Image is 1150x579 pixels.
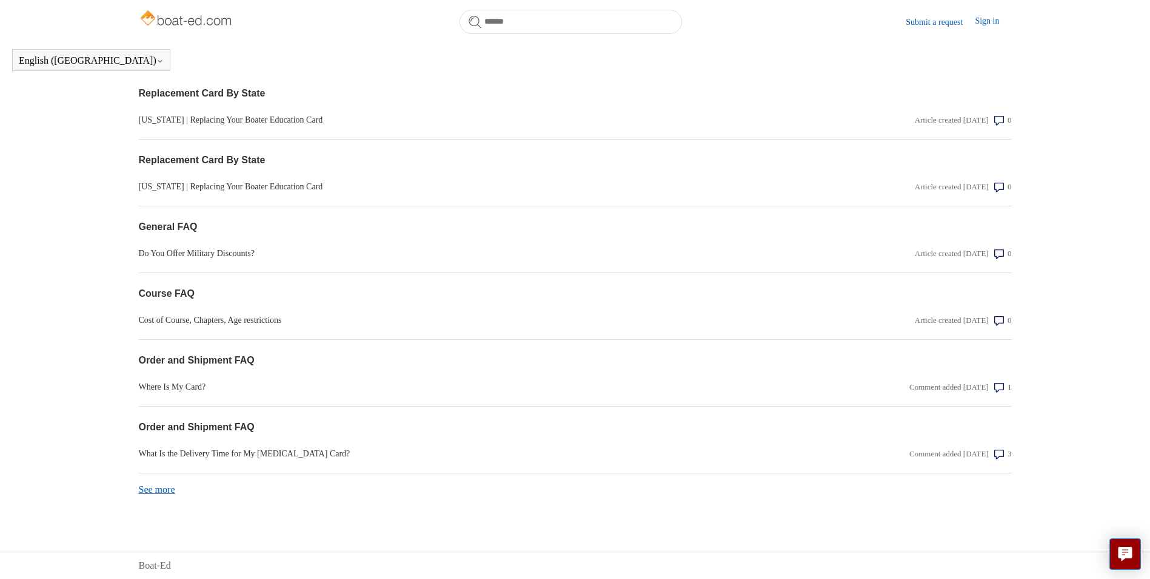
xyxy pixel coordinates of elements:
[915,314,989,327] div: Article created [DATE]
[906,16,975,29] a: Submit a request
[139,153,750,168] a: Replacement Card By State
[139,286,750,301] a: Course FAQ
[460,10,682,34] input: Search
[915,248,989,260] div: Article created [DATE]
[139,247,750,260] a: Do You Offer Military Discounts?
[19,55,164,66] button: English ([GEOGRAPHIC_DATA])
[139,420,750,435] a: Order and Shipment FAQ
[139,86,750,101] a: Replacement Card By State
[915,181,989,193] div: Article created [DATE]
[909,381,989,393] div: Comment added [DATE]
[139,558,171,573] a: Boat-Ed
[139,381,750,393] a: Where Is My Card?
[139,353,750,368] a: Order and Shipment FAQ
[139,314,750,327] a: Cost of Course, Chapters, Age restrictions
[139,447,750,460] a: What Is the Delivery Time for My [MEDICAL_DATA] Card?
[139,7,235,32] img: Boat-Ed Help Center home page
[975,15,1011,29] a: Sign in
[139,180,750,193] a: [US_STATE] | Replacing Your Boater Education Card
[915,114,989,126] div: Article created [DATE]
[139,484,175,495] a: See more
[1109,538,1141,570] button: Live chat
[909,448,989,460] div: Comment added [DATE]
[139,220,750,234] a: General FAQ
[139,113,750,126] a: [US_STATE] | Replacing Your Boater Education Card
